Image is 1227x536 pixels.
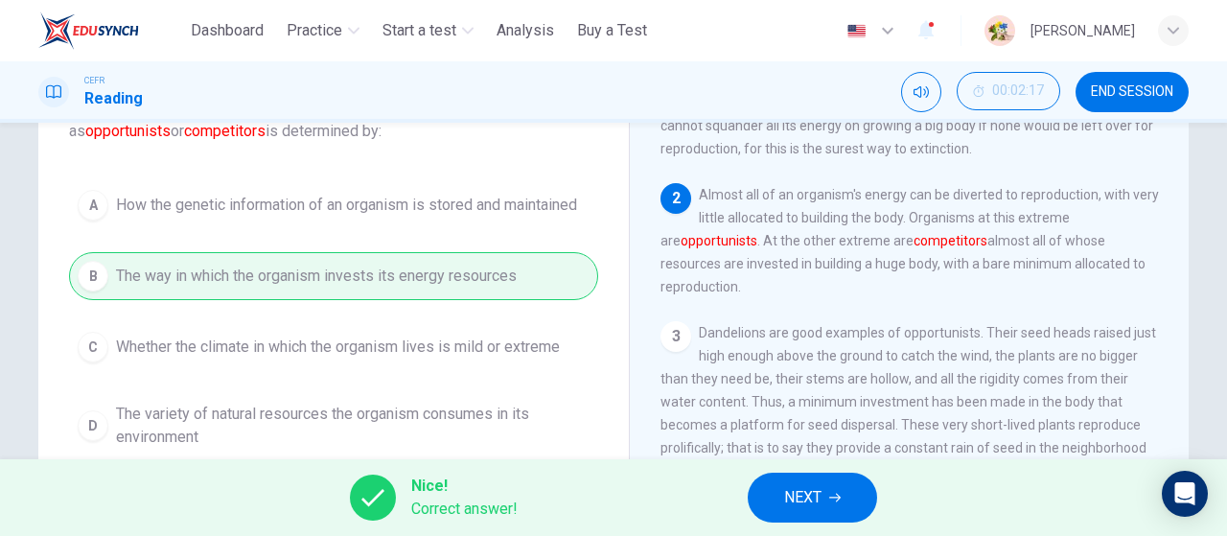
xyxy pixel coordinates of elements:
[84,74,104,87] span: CEFR
[184,122,266,140] font: competitors
[577,19,647,42] span: Buy a Test
[279,13,367,48] button: Practice
[660,183,691,214] div: 2
[497,19,554,42] span: Analysis
[1030,19,1135,42] div: [PERSON_NAME]
[38,12,183,50] a: ELTC logo
[748,473,877,523] button: NEXT
[660,187,1159,294] span: Almost all of an organism's energy can be diverted to reproduction, with very little allocated to...
[85,122,171,140] font: opportunists
[784,484,822,511] span: NEXT
[183,13,271,48] button: Dashboard
[914,233,987,248] font: competitors
[375,13,481,48] button: Start a test
[489,13,562,48] button: Analysis
[845,24,868,38] img: en
[901,72,941,112] div: Mute
[1076,72,1189,112] button: END SESSION
[38,12,139,50] img: ELTC logo
[1162,471,1208,517] div: Open Intercom Messenger
[957,72,1060,110] button: 00:02:17
[1091,84,1173,100] span: END SESSION
[569,13,655,48] button: Buy a Test
[382,19,456,42] span: Start a test
[660,321,691,352] div: 3
[992,83,1044,99] span: 00:02:17
[191,19,264,42] span: Dashboard
[984,15,1015,46] img: Profile picture
[957,72,1060,112] div: Hide
[411,475,518,498] span: Nice!
[411,498,518,521] span: Correct answer!
[681,233,757,248] font: opportunists
[287,19,342,42] span: Practice
[84,87,143,110] h1: Reading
